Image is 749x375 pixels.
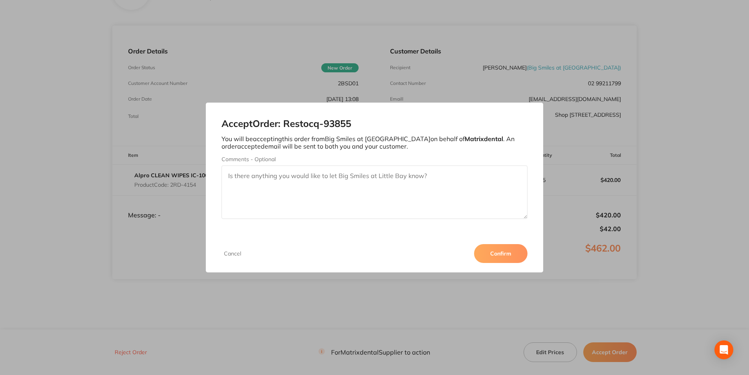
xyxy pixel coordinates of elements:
[222,156,527,162] label: Comments - Optional
[474,244,527,263] button: Confirm
[714,340,733,359] div: Open Intercom Messenger
[465,135,503,143] b: Matrixdental
[222,250,244,257] button: Cancel
[222,118,527,129] h2: Accept Order: Restocq- 93855
[222,135,527,150] p: You will be accepting this order from Big Smiles at [GEOGRAPHIC_DATA] on behalf of . An order acc...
